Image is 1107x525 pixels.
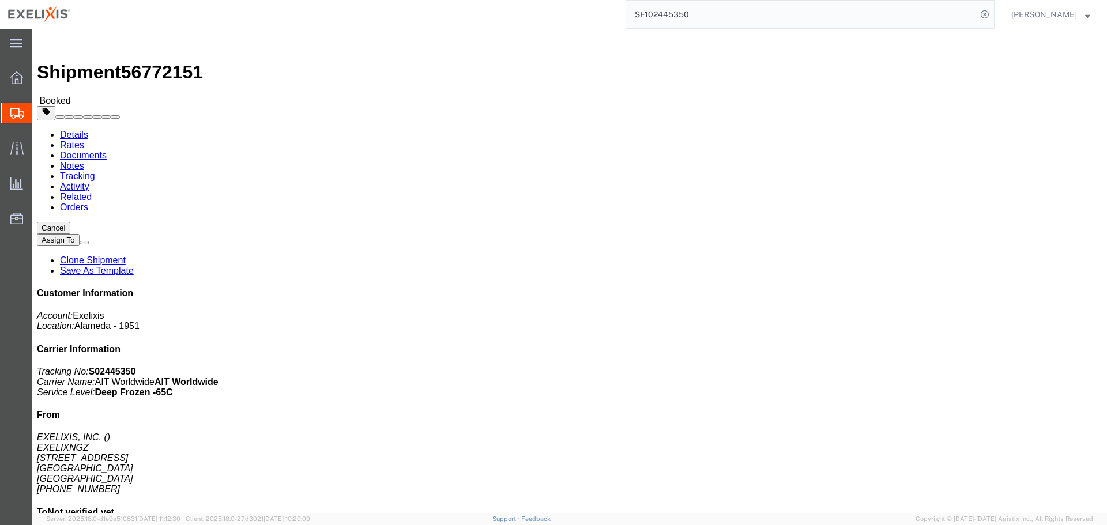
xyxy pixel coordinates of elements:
a: Feedback [521,515,551,522]
span: Fred Eisenman [1011,8,1077,21]
span: Server: 2025.18.0-d1e9a510831 [46,515,180,522]
span: [DATE] 10:20:09 [263,515,310,522]
img: logo [8,6,70,23]
a: Support [492,515,521,522]
iframe: FS Legacy Container [32,29,1107,513]
span: [DATE] 11:12:30 [137,515,180,522]
span: Client: 2025.18.0-27d3021 [186,515,310,522]
input: Search for shipment number, reference number [626,1,977,28]
span: Copyright © [DATE]-[DATE] Agistix Inc., All Rights Reserved [916,514,1093,524]
button: [PERSON_NAME] [1011,7,1091,21]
